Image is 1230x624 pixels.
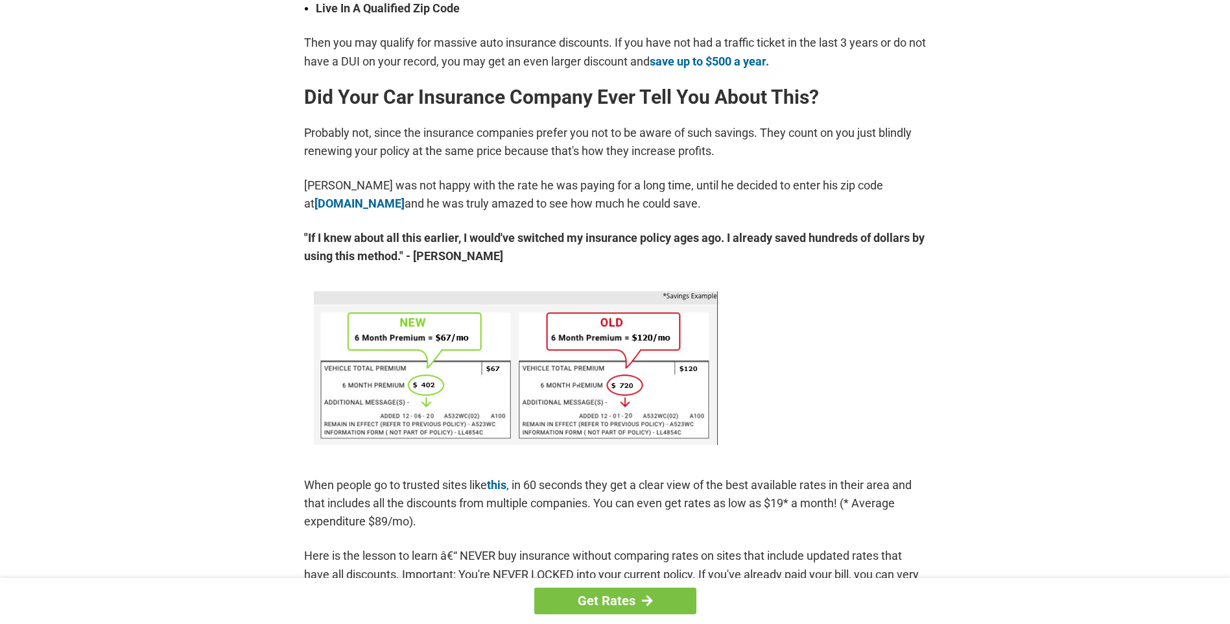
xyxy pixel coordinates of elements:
a: Get Rates [534,588,696,614]
p: Then you may qualify for massive auto insurance discounts. If you have not had a traffic ticket i... [304,34,927,70]
img: savings [314,291,718,445]
a: this [487,478,506,492]
p: When people go to trusted sites like , in 60 seconds they get a clear view of the best available ... [304,476,927,531]
h2: Did Your Car Insurance Company Ever Tell You About This? [304,87,927,108]
p: [PERSON_NAME] was not happy with the rate he was paying for a long time, until he decided to ente... [304,176,927,213]
strong: "If I knew about all this earlier, I would've switched my insurance policy ages ago. I already sa... [304,229,927,265]
a: [DOMAIN_NAME] [314,197,405,210]
p: Here is the lesson to learn â€“ NEVER buy insurance without comparing rates on sites that include... [304,547,927,601]
a: save up to $500 a year. [650,54,769,68]
p: Probably not, since the insurance companies prefer you not to be aware of such savings. They coun... [304,124,927,160]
